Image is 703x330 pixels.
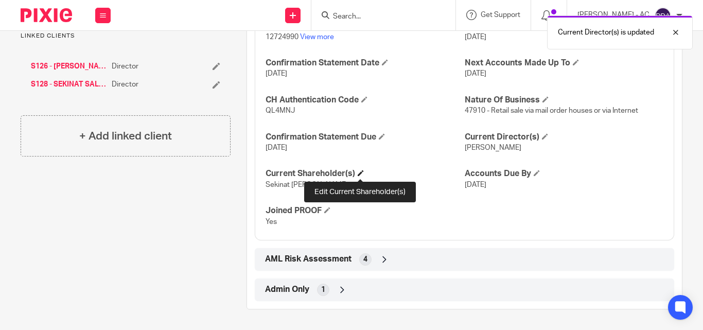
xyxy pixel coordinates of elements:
[332,12,425,22] input: Search
[266,168,464,179] h4: Current Shareholder(s)
[363,254,367,265] span: 4
[265,254,351,265] span: AML Risk Assessment
[465,107,638,114] span: 47910 - Retail sale via mail order houses or via Internet
[465,95,663,106] h4: Nature Of Business
[465,181,486,188] span: [DATE]
[266,95,464,106] h4: CH Authentication Code
[300,33,334,41] a: View more
[465,70,486,77] span: [DATE]
[465,58,663,68] h4: Next Accounts Made Up To
[321,285,325,295] span: 1
[31,79,107,90] a: S128 - SEKINAT SALAMI
[21,32,231,40] p: Linked clients
[31,61,107,72] a: S126 - [PERSON_NAME]
[112,61,138,72] span: Director
[465,144,521,151] span: [PERSON_NAME]
[266,107,295,114] span: QL4MNJ
[266,144,287,151] span: [DATE]
[21,8,72,22] img: Pixie
[465,132,663,143] h4: Current Director(s)
[266,33,298,41] span: 12724990
[465,168,663,179] h4: Accounts Due By
[266,70,287,77] span: [DATE]
[266,58,464,68] h4: Confirmation Statement Date
[266,205,464,216] h4: Joined PROOF
[558,27,654,38] p: Current Director(s) is updated
[266,132,464,143] h4: Confirmation Statement Due
[265,284,309,295] span: Admin Only
[655,7,671,24] img: svg%3E
[112,79,138,90] span: Director
[266,218,277,225] span: Yes
[266,181,348,188] span: Sekinat [PERSON_NAME]
[79,128,172,144] h4: + Add linked client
